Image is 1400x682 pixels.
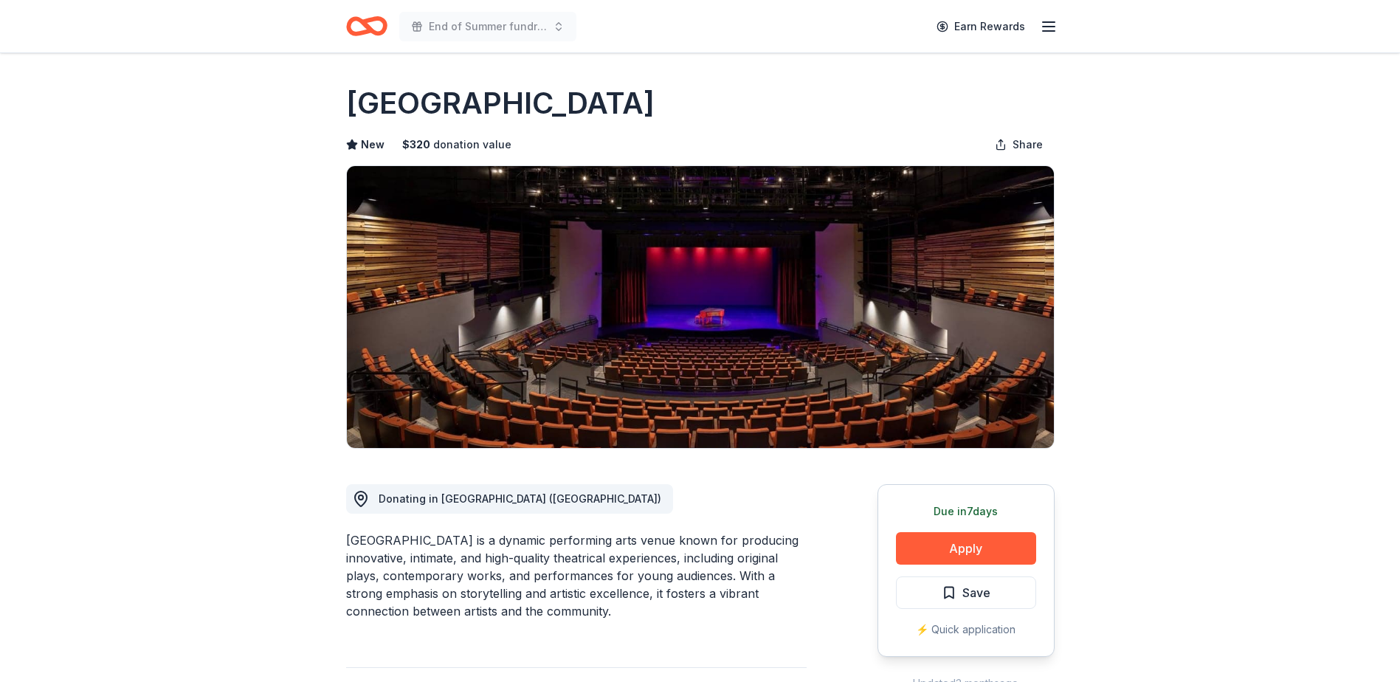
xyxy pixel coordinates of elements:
[896,621,1036,638] div: ⚡️ Quick application
[361,136,385,154] span: New
[983,130,1055,159] button: Share
[429,18,547,35] span: End of Summer fundraiser
[1013,136,1043,154] span: Share
[347,166,1054,448] img: Image for B Street Theatre
[346,83,655,124] h1: [GEOGRAPHIC_DATA]
[433,136,511,154] span: donation value
[346,531,807,620] div: [GEOGRAPHIC_DATA] is a dynamic performing arts venue known for producing innovative, intimate, an...
[896,532,1036,565] button: Apply
[896,576,1036,609] button: Save
[399,12,576,41] button: End of Summer fundraiser
[896,503,1036,520] div: Due in 7 days
[379,492,661,505] span: Donating in [GEOGRAPHIC_DATA] ([GEOGRAPHIC_DATA])
[402,136,430,154] span: $ 320
[346,9,387,44] a: Home
[962,583,990,602] span: Save
[928,13,1034,40] a: Earn Rewards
